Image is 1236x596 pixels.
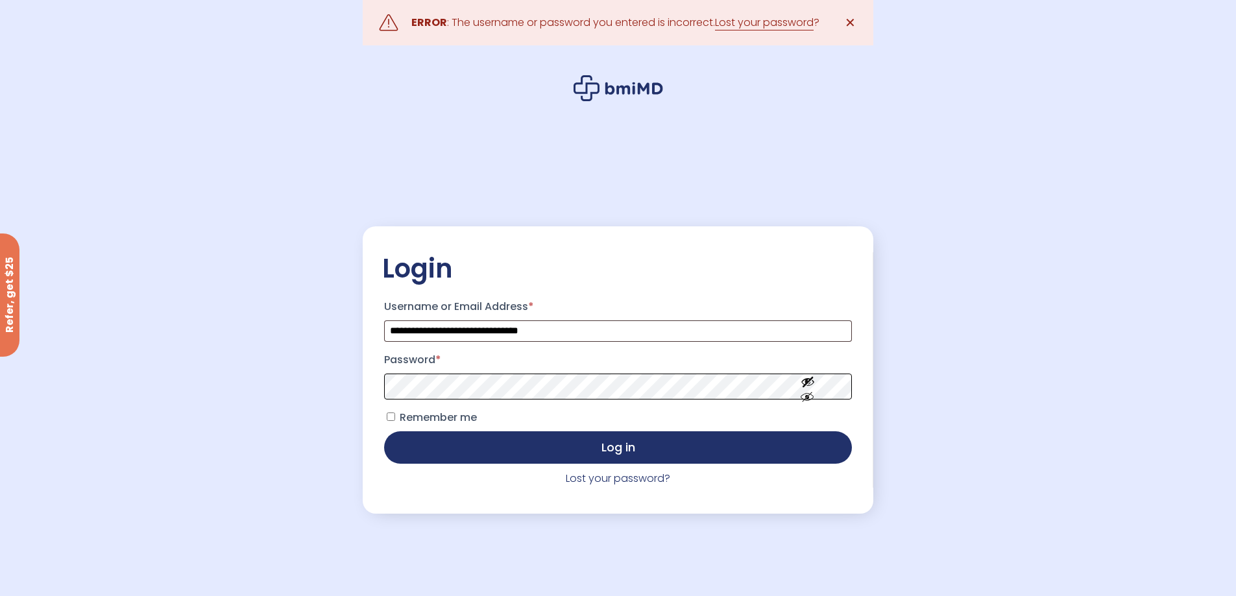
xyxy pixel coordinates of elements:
button: Show password [771,364,844,409]
input: Remember me [387,412,395,421]
a: Lost your password [715,15,814,30]
button: Log in [384,431,851,464]
label: Username or Email Address [384,296,851,317]
strong: ERROR [411,15,447,30]
a: Lost your password? [566,471,670,486]
label: Password [384,350,851,370]
a: ✕ [838,10,864,36]
h2: Login [382,252,853,285]
span: Remember me [400,410,477,425]
div: : The username or password you entered is incorrect. ? [411,14,819,32]
span: ✕ [845,14,856,32]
